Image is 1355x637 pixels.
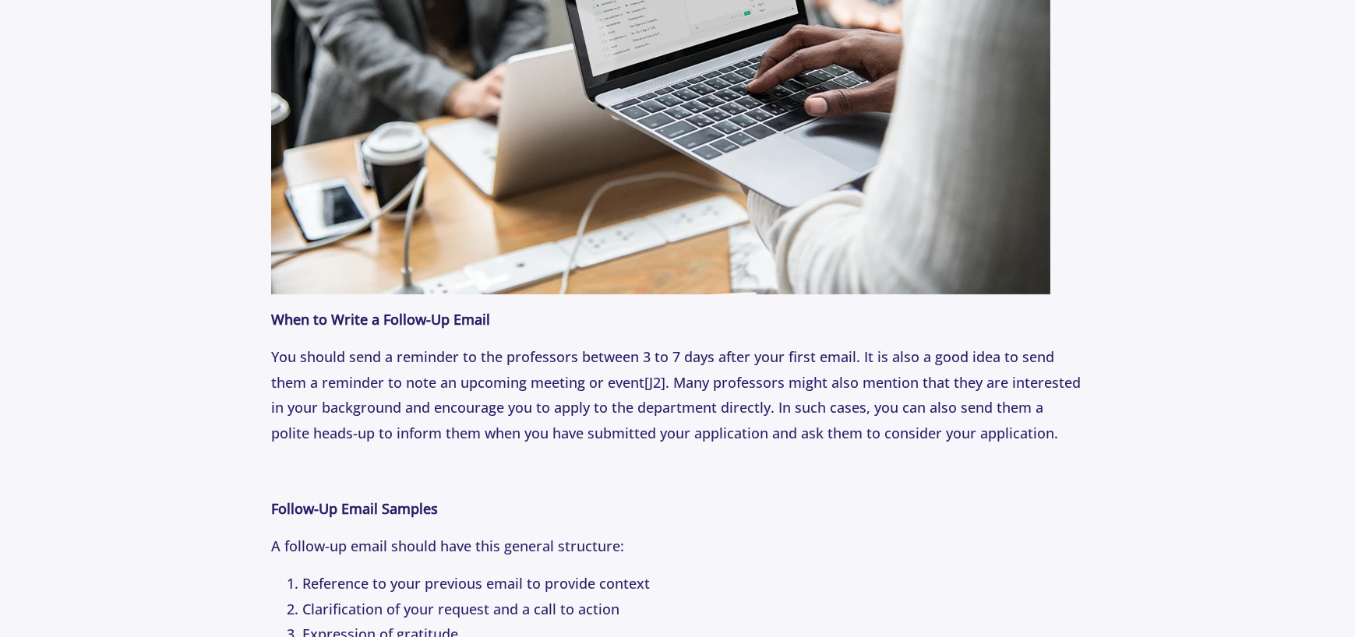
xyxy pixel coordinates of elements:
[271,499,438,518] strong: Follow-Up Email Samples
[644,373,665,392] a: [J2]
[302,571,1084,596] li: Reference to your previous email to provide context
[271,344,1084,445] p: You should send a reminder to the professors between 3 to 7 days after your first email. It is al...
[271,310,490,329] strong: When to Write a Follow-Up Email
[302,597,1084,621] li: Clarification of your request and a call to action
[271,533,1084,558] p: A follow-up email should have this general structure:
